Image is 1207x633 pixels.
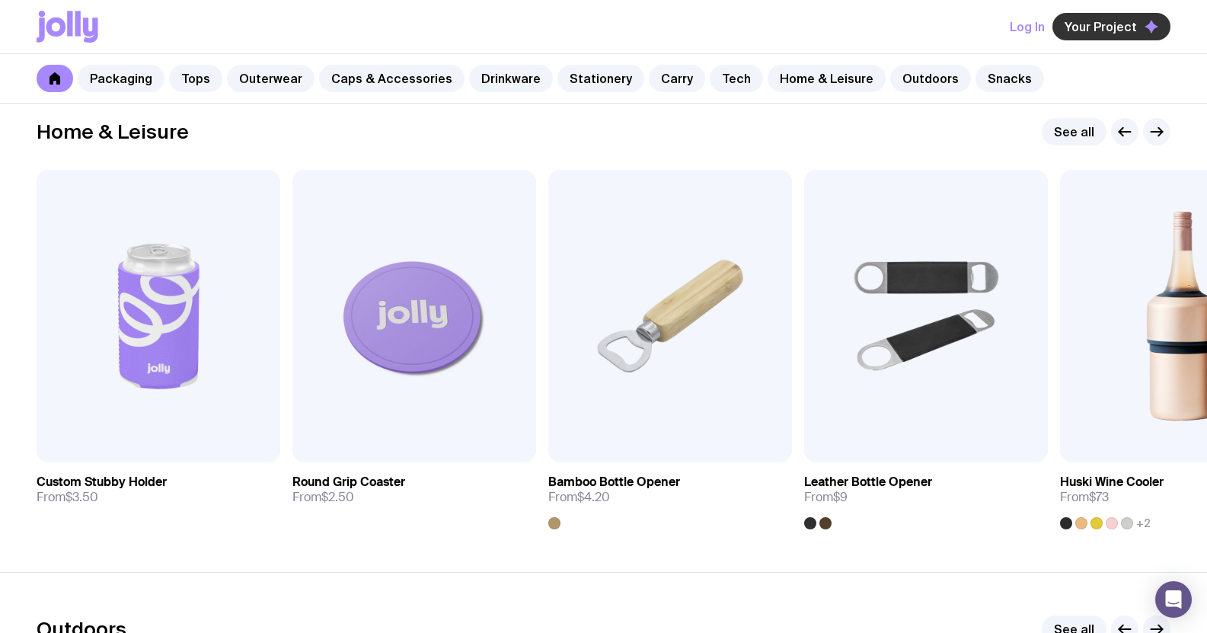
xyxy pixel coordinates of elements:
span: $2.50 [321,489,354,505]
a: Leather Bottle OpenerFrom$9 [804,462,1048,529]
a: Caps & Accessories [319,65,465,92]
a: Drinkware [469,65,553,92]
span: Your Project [1065,19,1137,34]
h3: Round Grip Coaster [292,475,405,490]
span: $3.50 [65,489,98,505]
a: Snacks [975,65,1044,92]
h3: Huski Wine Cooler [1060,475,1164,490]
a: Carry [649,65,705,92]
a: Tech [710,65,763,92]
a: Custom Stubby HolderFrom$3.50 [37,462,280,517]
h3: Bamboo Bottle Opener [548,475,680,490]
button: Your Project [1052,13,1170,40]
h2: Home & Leisure [37,120,189,143]
a: Outdoors [890,65,971,92]
a: Tops [169,65,222,92]
span: +2 [1136,517,1151,529]
a: Stationery [557,65,644,92]
span: $4.20 [577,489,610,505]
a: Packaging [78,65,164,92]
h3: Custom Stubby Holder [37,475,167,490]
span: From [804,490,848,505]
span: $9 [833,489,848,505]
a: Bamboo Bottle OpenerFrom$4.20 [548,462,792,529]
span: From [1060,490,1109,505]
button: Log In [1010,13,1045,40]
div: Open Intercom Messenger [1155,581,1192,618]
a: Round Grip CoasterFrom$2.50 [292,462,536,517]
a: See all [1042,118,1106,145]
span: From [37,490,98,505]
h3: Leather Bottle Opener [804,475,932,490]
span: From [548,490,610,505]
a: Home & Leisure [768,65,886,92]
span: $73 [1089,489,1109,505]
a: Outerwear [227,65,315,92]
span: From [292,490,354,505]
